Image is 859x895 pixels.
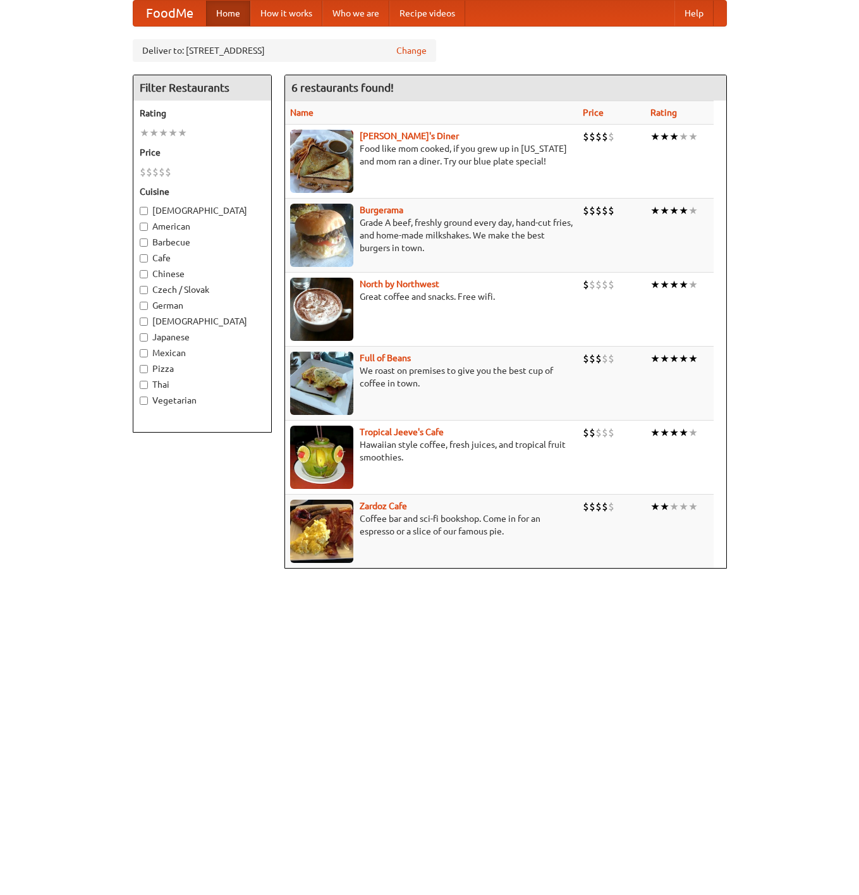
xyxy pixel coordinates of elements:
[583,108,604,118] a: Price
[140,315,265,328] label: [DEMOGRAPHIC_DATA]
[660,204,669,218] li: ★
[140,365,148,373] input: Pizza
[168,126,178,140] li: ★
[608,130,614,144] li: $
[650,204,660,218] li: ★
[660,130,669,144] li: ★
[290,364,573,390] p: We roast on premises to give you the best cup of coffee in town.
[152,165,159,179] li: $
[290,512,573,538] p: Coffee bar and sci-fi bookshop. Come in for an espresso or a slice of our famous pie.
[589,500,595,514] li: $
[602,130,608,144] li: $
[589,352,595,366] li: $
[165,165,171,179] li: $
[650,352,660,366] li: ★
[290,438,573,464] p: Hawaiian style coffee, fresh juices, and tropical fruit smoothies.
[660,500,669,514] li: ★
[133,75,271,101] h4: Filter Restaurants
[602,204,608,218] li: $
[589,204,595,218] li: $
[140,362,265,375] label: Pizza
[140,299,265,312] label: German
[140,252,265,264] label: Cafe
[140,204,265,217] label: [DEMOGRAPHIC_DATA]
[140,333,148,342] input: Japanese
[133,1,206,26] a: FoodMe
[396,44,427,57] a: Change
[583,278,589,292] li: $
[290,426,353,489] img: jeeves.jpg
[650,130,660,144] li: ★
[674,1,714,26] a: Help
[133,39,436,62] div: Deliver to: [STREET_ADDRESS]
[290,290,573,303] p: Great coffee and snacks. Free wifi.
[688,130,698,144] li: ★
[660,278,669,292] li: ★
[291,82,394,94] ng-pluralize: 6 restaurants found!
[290,352,353,415] img: beans.jpg
[589,426,595,440] li: $
[140,268,265,280] label: Chinese
[140,146,265,159] h5: Price
[595,278,602,292] li: $
[360,427,444,437] b: Tropical Jeeve's Cafe
[290,204,353,267] img: burgerama.jpg
[360,501,407,511] b: Zardoz Cafe
[589,278,595,292] li: $
[206,1,250,26] a: Home
[602,500,608,514] li: $
[650,426,660,440] li: ★
[669,500,679,514] li: ★
[688,352,698,366] li: ★
[140,165,146,179] li: $
[679,500,688,514] li: ★
[595,500,602,514] li: $
[159,126,168,140] li: ★
[290,500,353,563] img: zardoz.jpg
[140,302,148,310] input: German
[290,278,353,341] img: north.jpg
[589,130,595,144] li: $
[650,108,677,118] a: Rating
[140,318,148,326] input: [DEMOGRAPHIC_DATA]
[688,426,698,440] li: ★
[360,279,439,289] a: North by Northwest
[595,352,602,366] li: $
[322,1,389,26] a: Who we are
[595,204,602,218] li: $
[140,207,148,215] input: [DEMOGRAPHIC_DATA]
[679,426,688,440] li: ★
[650,500,660,514] li: ★
[660,426,669,440] li: ★
[669,278,679,292] li: ★
[608,426,614,440] li: $
[140,378,265,391] label: Thai
[602,278,608,292] li: $
[679,204,688,218] li: ★
[140,126,149,140] li: ★
[140,283,265,296] label: Czech / Slovak
[389,1,465,26] a: Recipe videos
[608,352,614,366] li: $
[608,204,614,218] li: $
[140,220,265,233] label: American
[583,130,589,144] li: $
[290,108,314,118] a: Name
[602,352,608,366] li: $
[140,349,148,357] input: Mexican
[595,130,602,144] li: $
[140,107,265,120] h5: Rating
[650,278,660,292] li: ★
[290,142,573,168] p: Food like mom cooked, if you grew up in [US_STATE] and mom ran a diner. Try our blue plate special!
[583,352,589,366] li: $
[660,352,669,366] li: ★
[669,426,679,440] li: ★
[669,204,679,218] li: ★
[360,205,403,215] b: Burgerama
[669,130,679,144] li: ★
[140,236,265,249] label: Barbecue
[140,238,148,247] input: Barbecue
[146,165,152,179] li: $
[360,131,459,141] a: [PERSON_NAME]'s Diner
